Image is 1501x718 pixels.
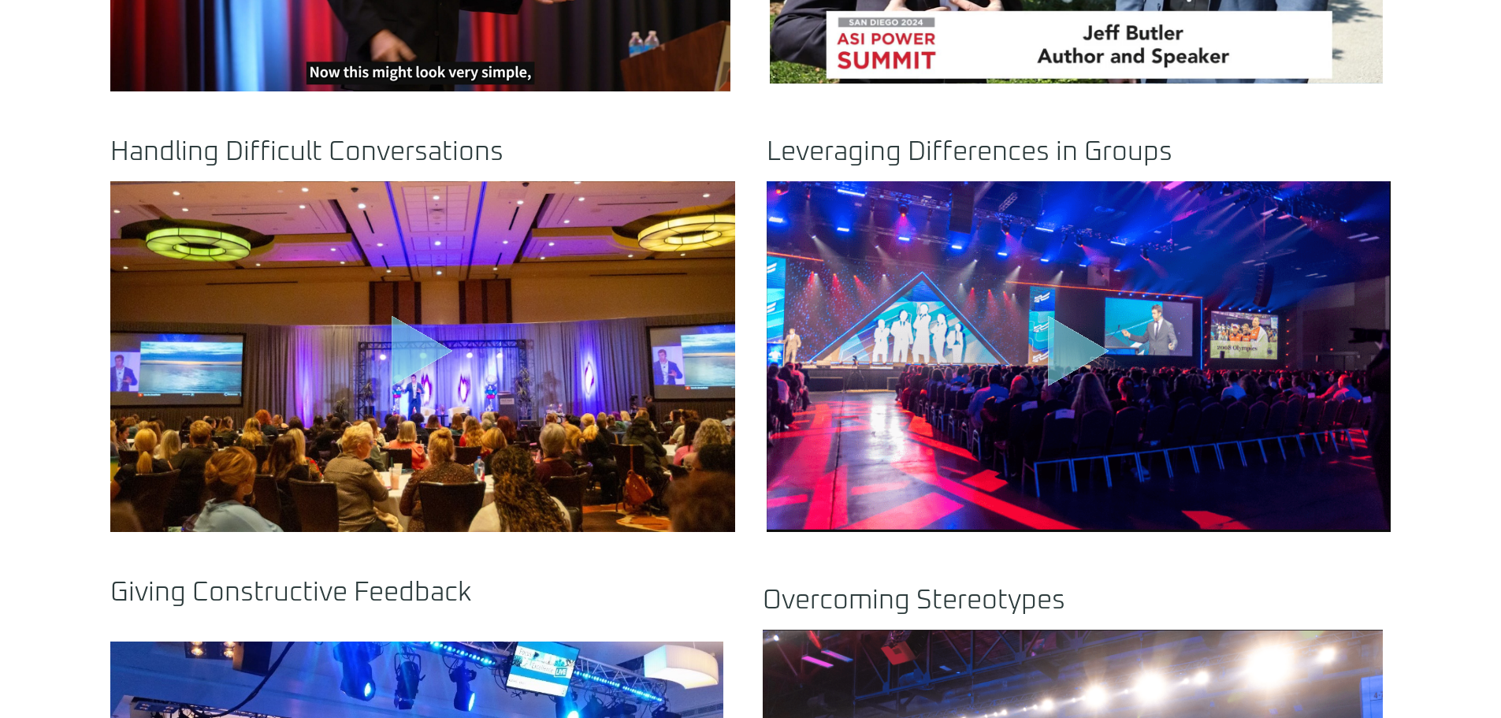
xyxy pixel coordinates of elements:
div: Play Video [383,314,462,399]
h2: Giving Constructive Feedback [110,579,723,606]
h2: Overcoming Stereotypes [763,587,1383,614]
div: Play Video [1039,314,1118,399]
h2: Leveraging Differences in Groups [767,139,1391,166]
h2: Handling Difficult Conversations [110,139,735,166]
